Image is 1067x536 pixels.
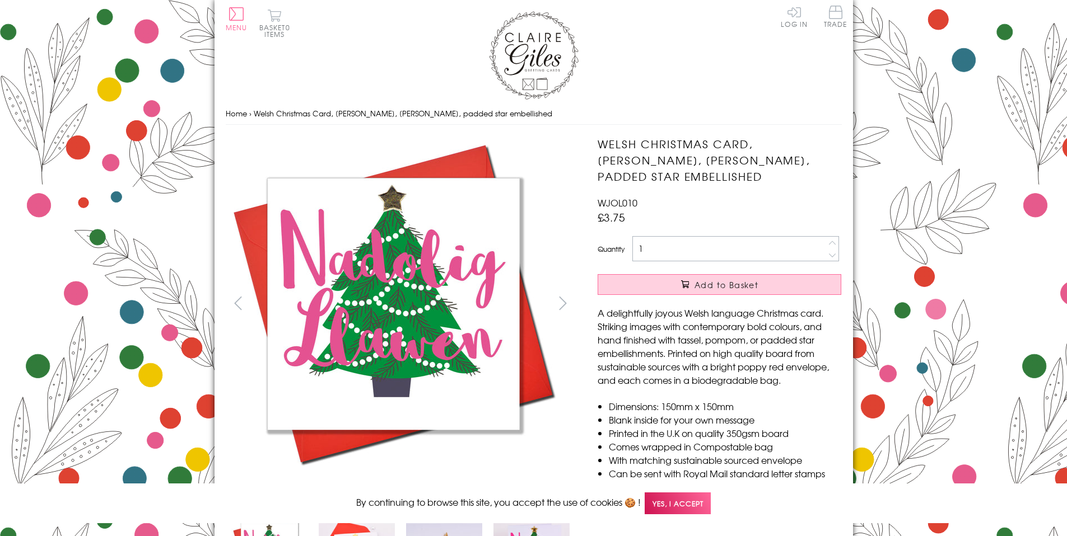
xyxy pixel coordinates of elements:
[609,453,841,467] li: With matching sustainable sourced envelope
[609,440,841,453] li: Comes wrapped in Compostable bag
[226,290,251,316] button: prev
[226,22,248,32] span: Menu
[609,413,841,426] li: Blank inside for your own message
[550,290,575,316] button: next
[695,279,758,290] span: Add to Basket
[226,7,248,31] button: Menu
[598,274,841,295] button: Add to Basket
[609,467,841,480] li: Can be sent with Royal Mail standard letter stamps
[598,244,625,254] label: Quantity
[226,108,247,119] a: Home
[609,426,841,440] li: Printed in the U.K on quality 350gsm board
[598,306,841,387] p: A delightfully joyous Welsh language Christmas card. Striking images with contemporary bold colou...
[598,209,625,225] span: £3.75
[264,22,290,39] span: 0 items
[598,136,841,184] h1: Welsh Christmas Card, [PERSON_NAME], [PERSON_NAME], padded star embellished
[489,11,579,100] img: Claire Giles Greetings Cards
[259,9,290,37] button: Basket0 items
[824,6,847,27] span: Trade
[226,102,842,125] nav: breadcrumbs
[575,136,911,472] img: Welsh Christmas Card, Nadolig Llawen, Noel, padded star embellished
[781,6,808,27] a: Log In
[598,196,637,209] span: WJOL010
[824,6,847,30] a: Trade
[254,108,552,119] span: Welsh Christmas Card, [PERSON_NAME], [PERSON_NAME], padded star embellished
[645,492,711,514] span: Yes, I accept
[249,108,251,119] span: ›
[609,399,841,413] li: Dimensions: 150mm x 150mm
[225,136,561,472] img: Welsh Christmas Card, Nadolig Llawen, Noel, padded star embellished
